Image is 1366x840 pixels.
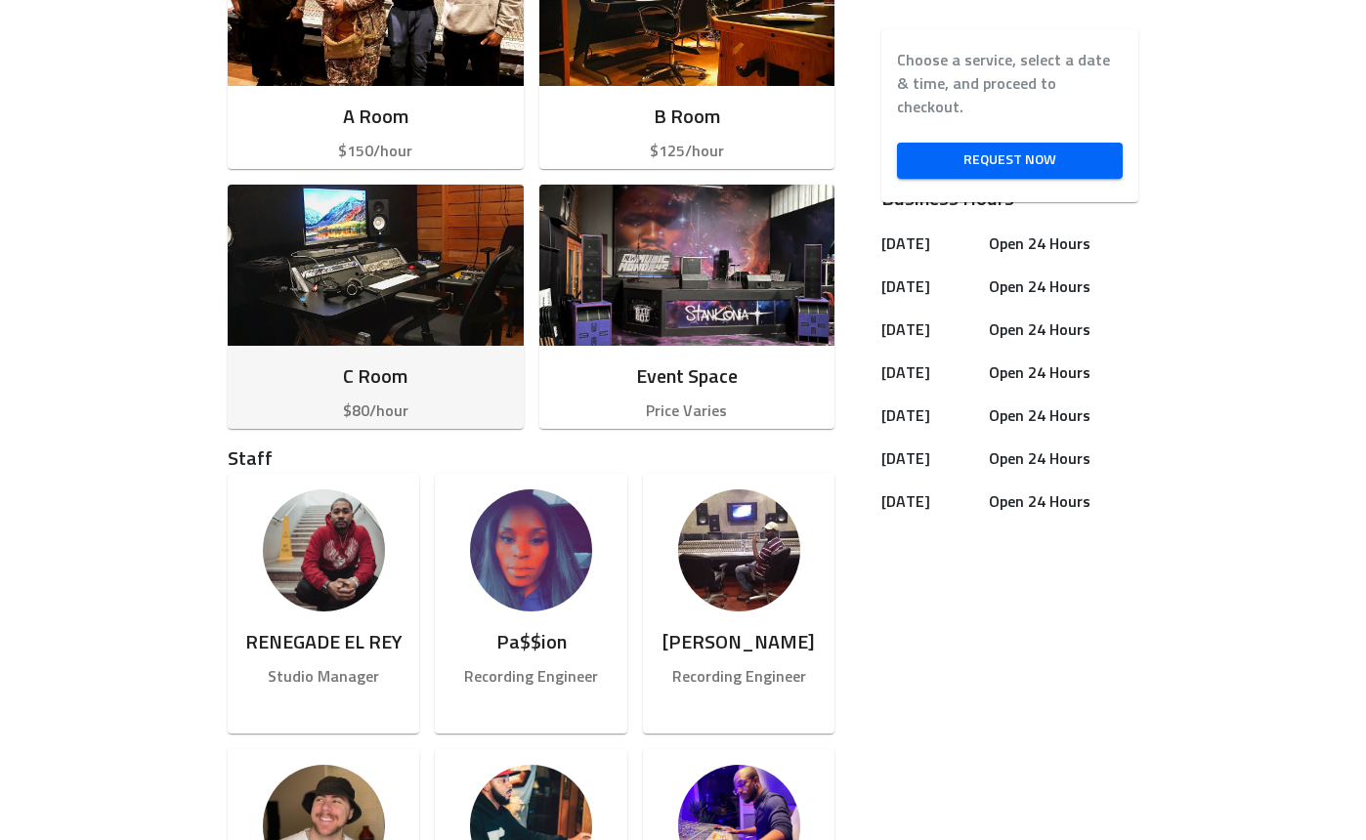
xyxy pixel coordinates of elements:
[243,140,508,163] p: $150/hour
[989,488,1131,516] h6: Open 24 Hours
[881,402,980,430] h6: [DATE]
[897,49,1123,119] label: Choose a service, select a date & time, and proceed to checkout.
[989,402,1131,430] h6: Open 24 Hours
[450,665,611,689] p: Recording Engineer
[881,316,980,344] h6: [DATE]
[913,148,1107,173] span: Request Now
[989,273,1131,301] h6: Open 24 Hours
[243,665,404,689] p: Studio Manager
[555,399,820,423] p: Price Varies
[555,361,820,393] h6: Event Space
[678,489,800,611] img: Giorgio Yeldell
[243,399,508,423] p: $80/hour
[539,185,835,346] img: Room image
[881,445,980,473] h6: [DATE]
[243,102,508,133] h6: A Room
[450,627,611,658] h6: Pa$$ion
[435,489,626,734] a: Pa$$ionPa$$ionRecording Engineer
[881,488,980,516] h6: [DATE]
[881,359,980,387] h6: [DATE]
[989,231,1131,258] h6: Open 24 Hours
[881,231,980,258] h6: [DATE]
[989,316,1131,344] h6: Open 24 Hours
[228,185,524,429] button: C Room$80/hour
[243,627,404,658] h6: RENEGADE EL REY
[643,489,834,734] a: Giorgio Yeldell[PERSON_NAME]Recording Engineer
[263,489,385,611] img: RENEGADE EL REY
[659,665,819,689] p: Recording Engineer
[555,102,820,133] h6: B Room
[659,627,819,658] h6: [PERSON_NAME]
[228,444,834,474] h3: Staff
[881,273,980,301] h6: [DATE]
[897,143,1123,179] a: Request Now
[228,489,419,734] a: RENEGADE EL REYRENEGADE EL REYStudio Manager
[555,140,820,163] p: $125/hour
[243,361,508,393] h6: C Room
[539,185,835,429] button: Event SpacePrice Varies
[989,359,1131,387] h6: Open 24 Hours
[470,489,592,611] img: Pa$$ion
[989,445,1131,473] h6: Open 24 Hours
[228,185,524,346] img: Room image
